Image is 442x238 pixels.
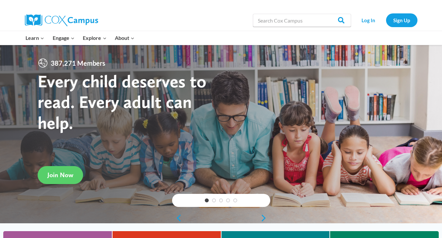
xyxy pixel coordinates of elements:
img: Cox Campus [25,14,98,26]
a: Join Now [38,166,83,184]
span: Engage [53,34,75,42]
span: Learn [26,34,44,42]
a: 5 [233,198,237,202]
span: 387,271 Members [48,58,108,68]
span: Explore [83,34,106,42]
a: 1 [205,198,209,202]
a: 4 [226,198,230,202]
a: Log In [354,13,383,27]
span: About [115,34,134,42]
a: next [260,214,270,222]
a: previous [172,214,182,222]
div: content slider buttons [172,212,270,225]
strong: Every child deserves to read. Every adult can help. [38,71,206,133]
nav: Primary Navigation [22,31,139,45]
a: 3 [219,198,223,202]
a: Sign Up [386,13,417,27]
nav: Secondary Navigation [354,13,417,27]
a: 2 [212,198,216,202]
span: Join Now [47,171,73,179]
input: Search Cox Campus [253,14,351,27]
